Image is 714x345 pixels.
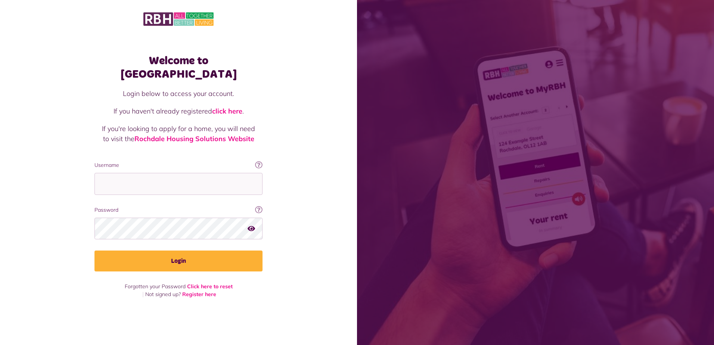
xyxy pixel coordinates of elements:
[143,11,214,27] img: MyRBH
[134,134,254,143] a: Rochdale Housing Solutions Website
[102,106,255,116] p: If you haven't already registered .
[187,283,233,290] a: Click here to reset
[102,124,255,144] p: If you're looking to apply for a home, you will need to visit the
[125,283,186,290] span: Forgotten your Password
[102,88,255,99] p: Login below to access your account.
[94,251,263,271] button: Login
[182,291,216,298] a: Register here
[94,54,263,81] h1: Welcome to [GEOGRAPHIC_DATA]
[212,107,242,115] a: click here
[145,291,181,298] span: Not signed up?
[94,161,263,169] label: Username
[94,206,263,214] label: Password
